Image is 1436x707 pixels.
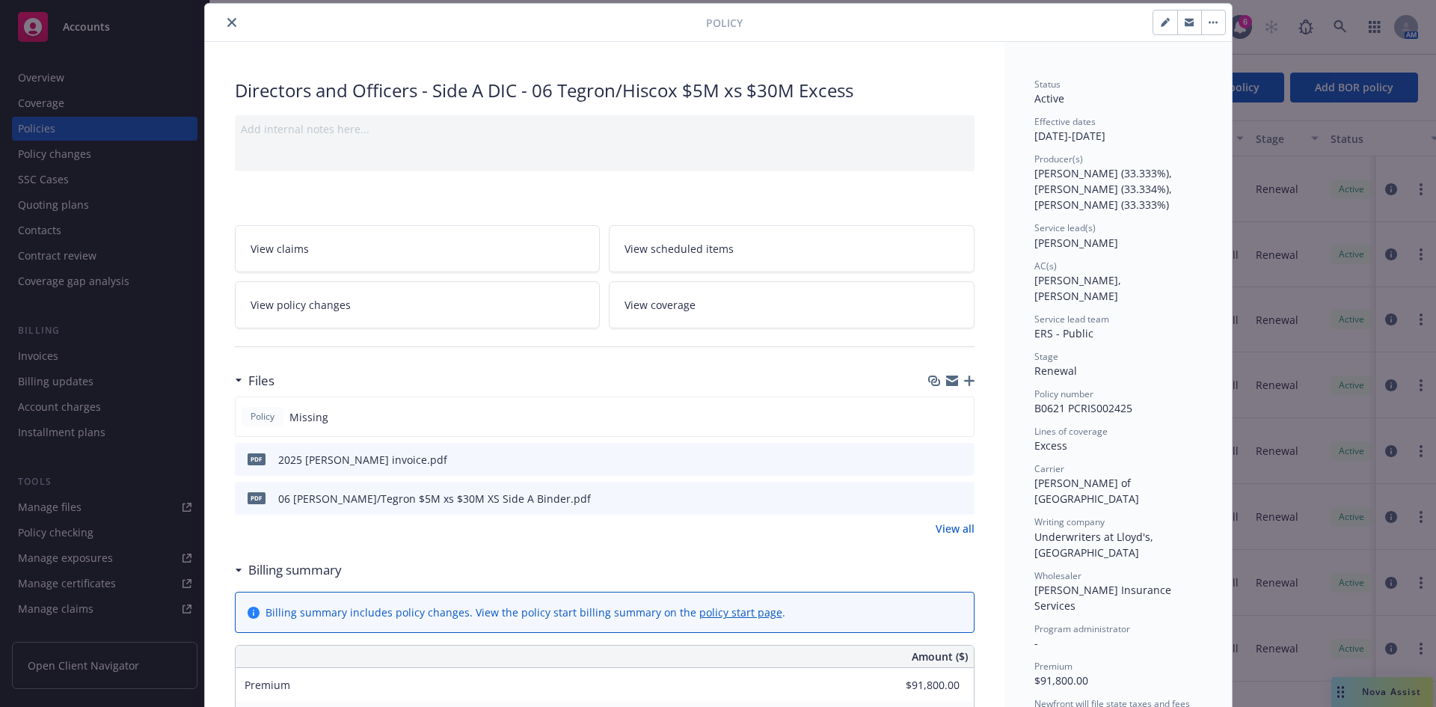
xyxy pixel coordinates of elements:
[1034,273,1124,303] span: [PERSON_NAME], [PERSON_NAME]
[955,452,969,468] button: preview file
[1034,91,1064,105] span: Active
[235,371,274,391] div: Files
[936,521,975,536] a: View all
[955,491,969,506] button: preview file
[235,281,601,328] a: View policy changes
[248,453,266,465] span: pdf
[248,371,274,391] h3: Files
[251,241,309,257] span: View claims
[235,560,342,580] div: Billing summary
[248,492,266,504] span: pdf
[1034,115,1202,144] div: [DATE] - [DATE]
[609,281,975,328] a: View coverage
[1034,425,1108,438] span: Lines of coverage
[1034,530,1156,560] span: Underwriters at Lloyd's, [GEOGRAPHIC_DATA]
[912,649,968,664] span: Amount ($)
[1034,326,1093,340] span: ERS - Public
[248,560,342,580] h3: Billing summary
[278,452,447,468] div: 2025 [PERSON_NAME] invoice.pdf
[1034,221,1096,234] span: Service lead(s)
[1034,350,1058,363] span: Stage
[609,225,975,272] a: View scheduled items
[1034,364,1077,378] span: Renewal
[1034,153,1083,165] span: Producer(s)
[1034,583,1174,613] span: [PERSON_NAME] Insurance Services
[1034,260,1057,272] span: AC(s)
[251,297,351,313] span: View policy changes
[241,121,969,137] div: Add internal notes here...
[1034,438,1202,453] div: Excess
[235,78,975,103] div: Directors and Officers - Side A DIC - 06 Tegron/Hiscox $5M xs $30M Excess
[223,13,241,31] button: close
[266,605,785,620] div: Billing summary includes policy changes. View the policy start billing summary on the .
[248,410,277,423] span: Policy
[289,409,328,425] span: Missing
[1034,462,1064,475] span: Carrier
[235,225,601,272] a: View claims
[706,15,743,31] span: Policy
[1034,401,1132,415] span: B0621 PCRIS002425
[1034,313,1109,325] span: Service lead team
[1034,388,1093,400] span: Policy number
[1034,236,1118,250] span: [PERSON_NAME]
[1034,622,1130,635] span: Program administrator
[931,491,943,506] button: download file
[1034,166,1175,212] span: [PERSON_NAME] (33.333%), [PERSON_NAME] (33.334%), [PERSON_NAME] (33.333%)
[625,297,696,313] span: View coverage
[871,674,969,697] input: 0.00
[699,605,782,619] a: policy start page
[1034,115,1096,128] span: Effective dates
[1034,515,1105,528] span: Writing company
[1034,673,1088,688] span: $91,800.00
[1034,78,1061,91] span: Status
[1034,569,1081,582] span: Wholesaler
[931,452,943,468] button: download file
[1034,636,1038,650] span: -
[278,491,591,506] div: 06 [PERSON_NAME]/Tegron $5M xs $30M XS Side A Binder.pdf
[1034,476,1139,506] span: [PERSON_NAME] of [GEOGRAPHIC_DATA]
[1034,660,1073,673] span: Premium
[245,678,290,692] span: Premium
[625,241,734,257] span: View scheduled items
